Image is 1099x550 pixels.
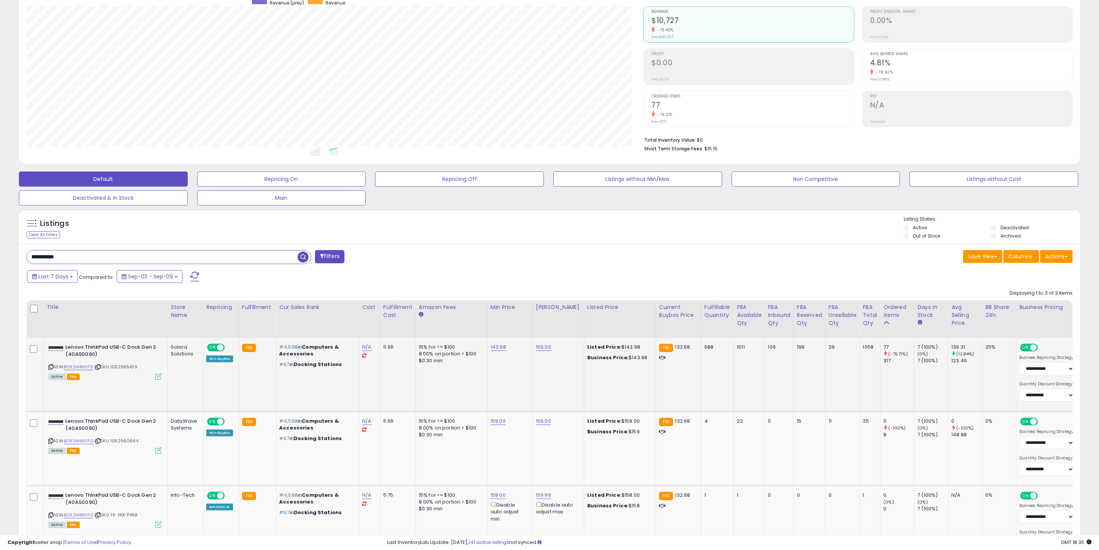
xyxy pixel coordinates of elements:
[208,493,217,499] span: ON
[797,418,820,425] div: 15
[1021,345,1030,351] span: ON
[870,35,888,39] small: Prev: 0.00%
[48,418,162,453] div: ASIN:
[587,417,622,425] b: Listed Price:
[917,319,922,326] small: Days In Stock.
[26,231,60,238] div: Clear All Filters
[362,303,377,311] div: Cost
[536,343,551,351] a: 159.00
[870,59,1072,69] h2: 4.81%
[419,431,482,438] div: $0.30 min
[768,418,788,425] div: 0
[704,418,728,425] div: 4
[279,492,353,505] p: in
[863,344,874,351] div: 1058
[951,357,982,364] div: 123.46
[737,344,759,351] div: 1011
[659,418,673,426] small: FBA
[279,361,353,368] p: in
[419,311,423,318] small: Amazon Fees.
[917,431,948,438] div: 7 (100%)
[870,10,1072,14] span: Profit [PERSON_NAME]
[383,303,412,319] div: Fulfillment Cost
[651,119,666,124] small: Prev: 325
[536,303,581,311] div: [PERSON_NAME]
[67,448,80,454] span: FBA
[587,343,622,351] b: Listed Price:
[797,492,820,499] div: 0
[279,491,339,505] span: Computers & Accessories
[870,94,1072,99] span: ROI
[64,364,93,370] a: B082M4MVFG
[279,491,298,499] span: #4,598
[1061,539,1091,546] span: 2025-09-17 18:35 GMT
[587,492,650,499] div: $158.00
[870,77,889,82] small: Prev: 22.80%
[1008,253,1032,260] span: Columns
[732,171,900,187] button: Non Competitive
[67,522,80,528] span: FBA
[797,303,822,327] div: FBA Reserved Qty
[655,112,673,117] small: -76.31%
[1019,503,1074,508] label: Business Repricing Strategy:
[904,216,1080,223] p: Listing States:
[587,428,650,435] div: $159
[171,418,197,431] div: DataWave Systems
[1037,345,1049,351] span: OFF
[829,418,854,425] div: 11
[419,418,482,425] div: 15% for <= $100
[651,52,854,56] span: Profit
[1019,303,1096,311] div: Business Pricing
[383,418,410,425] div: 5.66
[491,343,506,351] a: 143.98
[279,418,353,431] p: in
[655,27,674,33] small: -73.40%
[279,435,289,442] span: #67
[117,270,182,283] button: Sep-03 - Sep-09
[224,493,236,499] span: OFF
[863,492,874,499] div: 1
[362,491,371,499] a: N/A
[48,493,63,498] img: 21QKqIB33BL._SL40_.jpg
[171,492,197,499] div: Info-Tech
[419,344,482,351] div: 15% for <= $100
[197,171,366,187] button: Repricing On
[419,492,482,499] div: 15% for <= $100
[651,16,854,26] h2: $10,727
[279,344,353,357] p: in
[419,303,484,311] div: Amazon Fees
[536,417,551,425] a: 169.00
[917,492,948,499] div: 7 (100%)
[224,419,236,425] span: OFF
[491,417,506,425] a: 159.00
[659,303,698,319] div: Current Buybox Price
[48,522,66,528] span: All listings currently available for purchase on Amazon
[553,171,722,187] button: Listings without Min/Max
[98,539,131,546] a: Privacy Policy
[362,417,371,425] a: N/A
[675,417,690,425] span: 132.68
[8,539,131,546] div: seller snap | |
[587,502,629,509] b: Business Price:
[737,303,761,327] div: FBA Available Qty
[491,501,527,522] div: Disable auto adjust min
[94,512,137,518] span: | SKU: FE-IX1X-P4R8
[1019,429,1074,434] label: Business Repricing Strategy:
[917,303,945,319] div: Days In Stock
[536,491,551,499] a: 159.99
[1019,456,1074,461] label: Quantity Discount Strategy:
[913,224,927,231] label: Active
[587,428,629,435] b: Business Price:
[39,273,68,280] span: Last 7 Days
[644,137,696,143] b: Total Inventory Value:
[883,431,914,438] div: 8
[48,374,66,380] span: All listings currently available for purchase on Amazon
[27,270,78,283] button: Last 7 Days
[491,303,529,311] div: Min Price
[1037,493,1049,499] span: OFF
[870,101,1072,111] h2: N/A
[644,135,1067,144] li: $0
[874,70,893,75] small: -78.90%
[279,361,289,368] span: #67
[913,233,940,239] label: Out of Stock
